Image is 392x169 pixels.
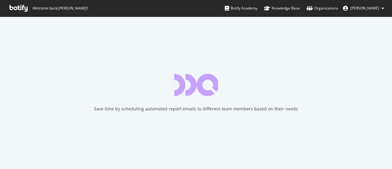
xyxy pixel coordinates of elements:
div: Knowledge Base [264,5,300,11]
div: Organizations [307,5,338,11]
div: Botify Academy [225,5,257,11]
div: Save time by scheduling automated report emails to different team members based on their needs [94,106,298,112]
span: Welcome back, [PERSON_NAME] ! [32,6,88,11]
span: Whitney Parmater [350,6,379,11]
button: [PERSON_NAME] [338,3,389,13]
div: animation [174,74,218,96]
